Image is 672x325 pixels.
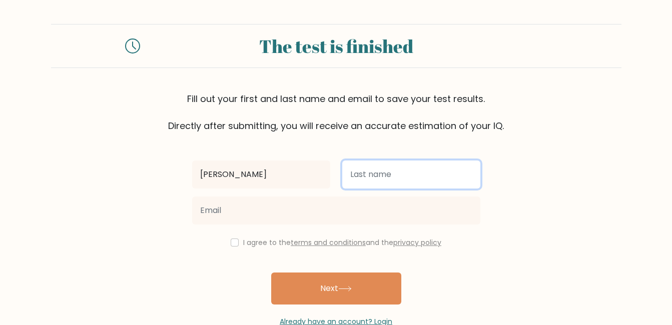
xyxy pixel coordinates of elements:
[342,160,480,188] input: Last name
[271,272,401,304] button: Next
[291,237,366,247] a: terms and conditions
[393,237,441,247] a: privacy policy
[243,237,441,247] label: I agree to the and the
[192,160,330,188] input: First name
[51,92,621,132] div: Fill out your first and last name and email to save your test results. Directly after submitting,...
[152,32,520,59] div: The test is finished
[192,196,480,224] input: Email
